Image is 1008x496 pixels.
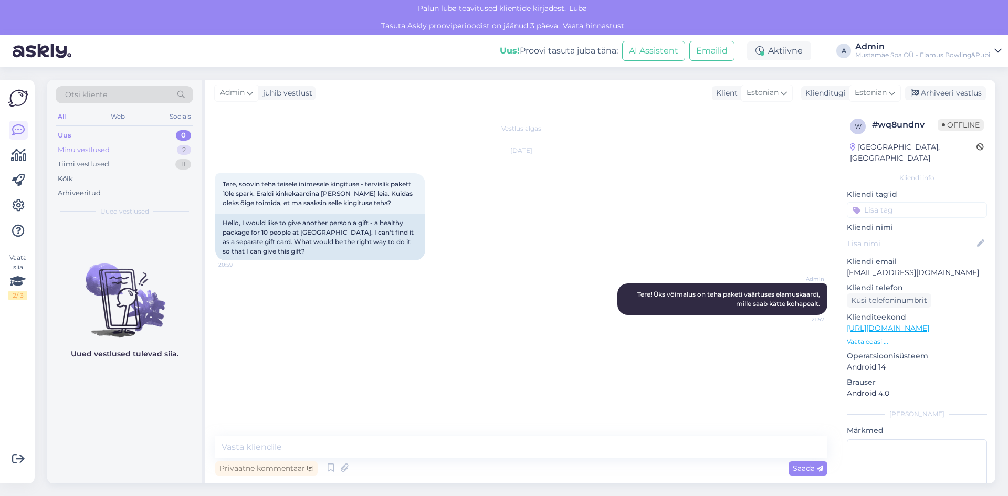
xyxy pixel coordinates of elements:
a: Vaata hinnastust [560,21,627,30]
span: Saada [793,463,823,473]
span: 20:59 [218,261,258,269]
div: # wq8undnv [872,119,938,131]
a: [URL][DOMAIN_NAME] [847,323,929,333]
div: Socials [167,110,193,123]
p: Kliendi tag'id [847,189,987,200]
span: 21:57 [785,315,824,323]
input: Lisa nimi [847,238,975,249]
span: Luba [566,4,590,13]
div: Uus [58,130,71,141]
span: Otsi kliente [65,89,107,100]
button: AI Assistent [622,41,685,61]
span: Admin [785,275,824,283]
div: [DATE] [215,146,827,155]
input: Lisa tag [847,202,987,218]
p: [EMAIL_ADDRESS][DOMAIN_NAME] [847,267,987,278]
div: All [56,110,68,123]
div: Privaatne kommentaar [215,461,318,476]
p: Klienditeekond [847,312,987,323]
span: Admin [220,87,245,99]
div: Tiimi vestlused [58,159,109,170]
button: Emailid [689,41,734,61]
div: Web [109,110,127,123]
span: Estonian [855,87,887,99]
div: A [836,44,851,58]
div: Kliendi info [847,173,987,183]
div: Küsi telefoninumbrit [847,293,931,308]
p: Android 4.0 [847,388,987,399]
div: Minu vestlused [58,145,110,155]
p: Märkmed [847,425,987,436]
div: Vestlus algas [215,124,827,133]
div: juhib vestlust [259,88,312,99]
div: Hello, I would like to give another person a gift - a healthy package for 10 people at [GEOGRAPHI... [215,214,425,260]
span: Estonian [747,87,779,99]
p: Brauser [847,377,987,388]
a: AdminMustamäe Spa OÜ - Elamus Bowling&Pubi [855,43,1002,59]
p: Android 14 [847,362,987,373]
div: Klienditugi [801,88,846,99]
img: No chats [47,245,202,339]
div: 2 / 3 [8,291,27,300]
div: 2 [177,145,191,155]
div: 0 [176,130,191,141]
span: Offline [938,119,984,131]
div: Admin [855,43,990,51]
span: w [855,122,862,130]
p: Uued vestlused tulevad siia. [71,349,178,360]
div: Arhiveeri vestlus [905,86,986,100]
div: Mustamäe Spa OÜ - Elamus Bowling&Pubi [855,51,990,59]
div: Arhiveeritud [58,188,101,198]
p: Kliendi telefon [847,282,987,293]
p: Vaata edasi ... [847,337,987,346]
div: Proovi tasuta juba täna: [500,45,618,57]
p: Operatsioonisüsteem [847,351,987,362]
p: Kliendi nimi [847,222,987,233]
span: Tere! Üks võimalus on teha paketi väärtuses elamuskaardi, mille saab kätte kohapealt. [637,290,822,308]
span: Uued vestlused [100,207,149,216]
span: Tere, soovin teha teisele inimesele kingituse - tervislik pakett 10le spark. Eraldi kinkekaardina... [223,180,414,207]
div: [PERSON_NAME] [847,409,987,419]
div: Aktiivne [747,41,811,60]
b: Uus! [500,46,520,56]
div: Kõik [58,174,73,184]
p: Kliendi email [847,256,987,267]
div: 11 [175,159,191,170]
img: Askly Logo [8,88,28,108]
div: Klient [712,88,738,99]
div: [GEOGRAPHIC_DATA], [GEOGRAPHIC_DATA] [850,142,976,164]
div: Vaata siia [8,253,27,300]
